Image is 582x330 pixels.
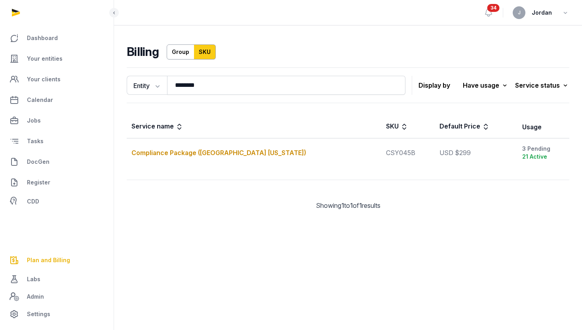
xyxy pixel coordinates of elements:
[6,289,107,305] a: Admin
[27,309,50,319] span: Settings
[6,305,107,324] a: Settings
[350,201,353,209] span: 1
[6,270,107,289] a: Labs
[131,148,377,157] div: Compliance Package ([GEOGRAPHIC_DATA] [US_STATE])
[27,178,50,187] span: Register
[341,201,344,209] span: 1
[386,121,408,132] div: SKU
[127,76,167,95] button: Entity
[27,54,63,63] span: Your entities
[194,44,216,59] a: SKU
[27,157,49,167] span: DocGen
[127,44,159,59] h2: Billing
[27,33,58,43] span: Dashboard
[522,122,542,132] div: Usage
[6,29,107,48] a: Dashboard
[27,136,44,146] span: Tasks
[6,132,107,151] a: Tasks
[463,80,509,91] div: Have usage
[532,8,552,17] span: Jordan
[522,153,565,161] div: 21 Active
[27,116,41,125] span: Jobs
[518,10,521,15] span: J
[487,4,500,12] span: 34
[167,44,194,59] a: Group
[27,197,39,206] span: CDD
[435,138,517,167] td: USD $299
[513,6,525,19] button: J
[418,79,450,92] p: Display by
[6,152,107,171] a: DocGen
[6,111,107,130] a: Jobs
[27,292,44,301] span: Admin
[6,173,107,192] a: Register
[6,90,107,109] a: Calendar
[27,75,61,84] span: Your clients
[27,274,40,284] span: Labs
[131,121,183,132] div: Service name
[127,201,569,210] div: Showing to of results
[6,70,107,89] a: Your clients
[522,145,565,153] div: 3 Pending
[439,121,490,132] div: Default Price
[381,138,435,167] td: CSY045B
[27,255,70,265] span: Plan and Billing
[27,95,53,105] span: Calendar
[515,80,569,91] div: Service status
[6,251,107,270] a: Plan and Billing
[359,201,362,209] span: 1
[6,194,107,209] a: CDD
[6,49,107,68] a: Your entities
